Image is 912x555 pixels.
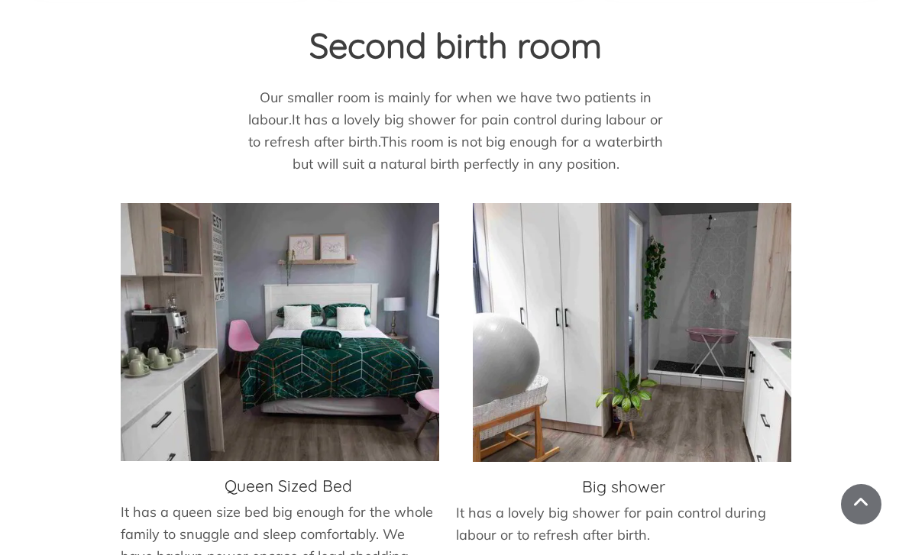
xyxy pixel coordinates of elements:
[248,89,652,128] nr-sentence: Our smaller room is mainly for when we have two patients in labour.
[309,24,602,66] span: Second birth room
[456,479,791,495] h4: Big shower
[121,478,456,494] h4: Queen Sized Bed
[841,484,881,524] a: Scroll To Top
[456,502,791,547] p: It has a lovely big shower for pain control during labour or to refresh after birth.
[293,133,664,173] nr-sentence: This room is not big enough for a waterbirth but will suit a natural birth perfectly in any posit...
[248,111,663,150] nr-sentence: It has a lovely big shower for pain control during labour or to refresh after birth.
